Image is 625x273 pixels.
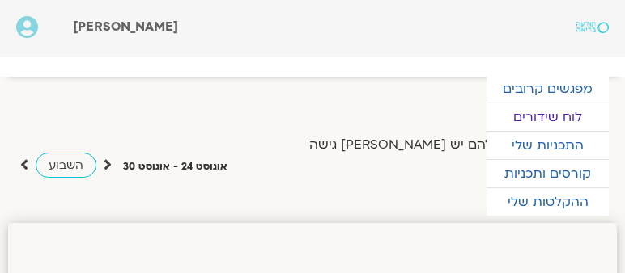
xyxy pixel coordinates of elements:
[487,75,609,103] a: מפגשים קרובים
[49,157,83,173] span: השבוע
[36,153,96,178] a: השבוע
[309,137,590,152] label: הצג רק הרצאות להם יש [PERSON_NAME] גישה
[487,103,609,131] a: לוח שידורים
[487,132,609,159] a: התכניות שלי
[73,18,178,36] span: [PERSON_NAME]
[487,160,609,187] a: קורסים ותכניות
[123,158,227,175] p: אוגוסט 24 - אוגוסט 30
[487,188,609,216] a: ההקלטות שלי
